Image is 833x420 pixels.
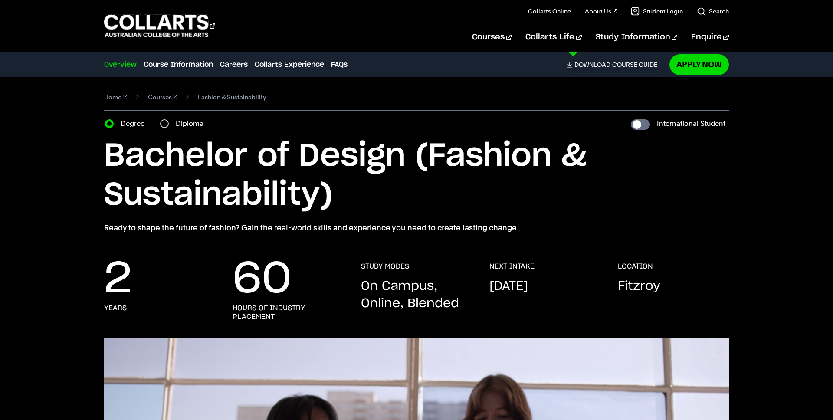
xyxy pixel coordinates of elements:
p: On Campus, Online, Blended [361,278,472,312]
p: 60 [233,262,292,297]
a: Careers [220,59,248,70]
p: [DATE] [489,278,528,295]
a: DownloadCourse Guide [567,61,664,69]
span: Download [574,61,610,69]
p: Ready to shape the future of fashion? Gain the real-world skills and experience you need to creat... [104,222,729,234]
a: Overview [104,59,137,70]
a: Collarts Experience [255,59,324,70]
h3: LOCATION [618,262,653,271]
div: Go to homepage [104,13,215,38]
h3: NEXT INTAKE [489,262,535,271]
a: Enquire [691,23,729,52]
a: Courses [148,91,177,103]
h3: hours of industry placement [233,304,344,321]
a: Home [104,91,127,103]
a: Student Login [631,7,683,16]
label: Diploma [176,118,209,130]
h3: STUDY MODES [361,262,409,271]
a: About Us [585,7,617,16]
a: Collarts Online [528,7,571,16]
span: Fashion & Sustainability [198,91,266,103]
p: 2 [104,262,132,297]
a: FAQs [331,59,348,70]
label: Degree [121,118,150,130]
a: Study Information [596,23,677,52]
a: Apply Now [669,54,729,75]
label: International Student [657,118,725,130]
a: Course Information [144,59,213,70]
a: Courses [472,23,512,52]
a: Collarts Life [525,23,581,52]
h3: years [104,304,127,312]
h1: Bachelor of Design (Fashion & Sustainability) [104,137,729,215]
p: Fitzroy [618,278,660,295]
a: Search [697,7,729,16]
